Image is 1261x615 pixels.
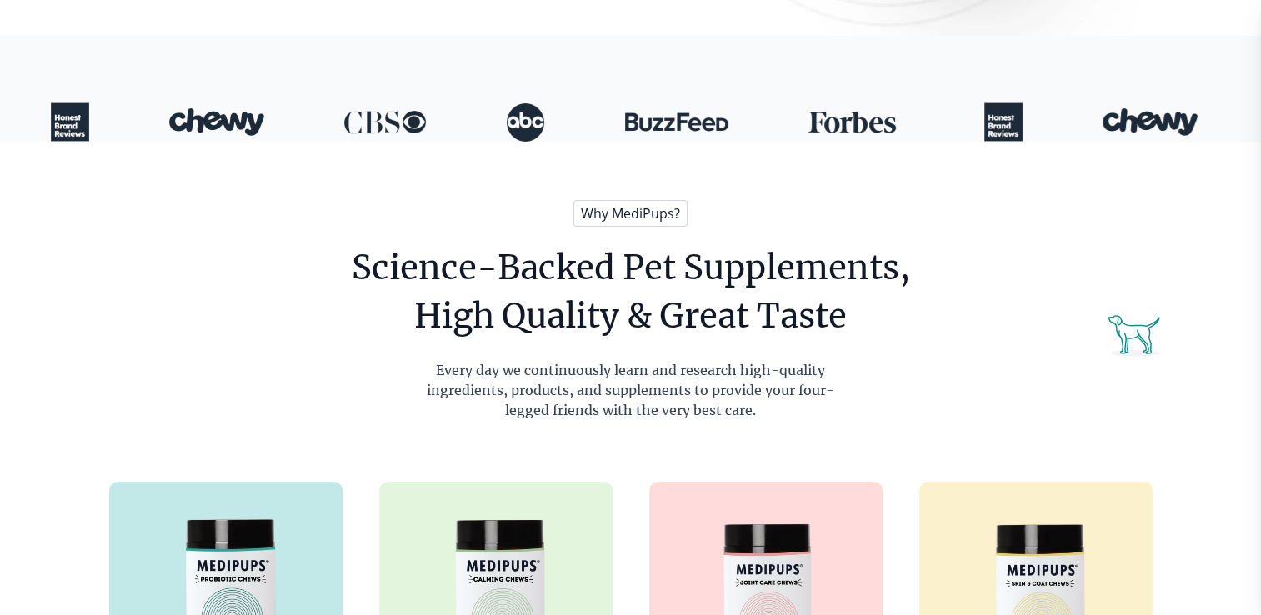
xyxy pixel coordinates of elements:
[407,360,855,420] p: Every day we continuously learn and research high-quality ingredients, products, and supplements ...
[352,243,910,340] h2: Science-Backed Pet Supplements, High Quality & Great Taste
[573,200,688,227] span: Why MediPups?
